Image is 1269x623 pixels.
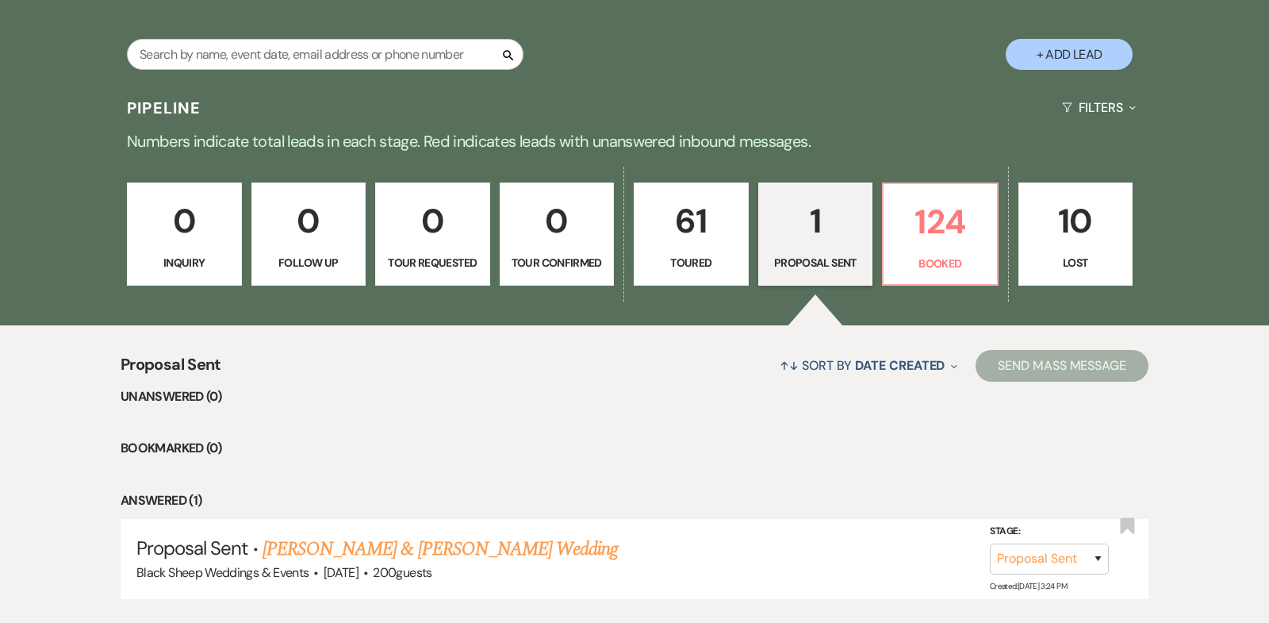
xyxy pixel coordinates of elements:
span: Proposal Sent [136,536,248,560]
span: Date Created [855,357,945,374]
label: Stage: [990,523,1109,540]
button: Filters [1056,87,1142,129]
p: Numbers indicate total leads in each stage. Red indicates leads with unanswered inbound messages. [63,129,1206,154]
p: Follow Up [262,254,356,271]
a: 0Inquiry [127,183,242,286]
input: Search by name, event date, email address or phone number [127,39,523,70]
span: Black Sheep Weddings & Events [136,564,309,581]
a: 0Tour Confirmed [500,183,615,286]
p: 124 [893,195,987,248]
p: 0 [385,194,480,248]
p: Lost [1029,254,1123,271]
span: Proposal Sent [121,352,221,386]
p: Booked [893,255,987,272]
span: 200 guests [373,564,431,581]
p: Inquiry [137,254,232,271]
button: Send Mass Message [976,350,1148,382]
p: Proposal Sent [769,254,863,271]
h3: Pipeline [127,97,201,119]
p: 0 [137,194,232,248]
p: 0 [262,194,356,248]
li: Bookmarked (0) [121,438,1148,459]
p: Tour Confirmed [510,254,604,271]
li: Unanswered (0) [121,386,1148,407]
p: 1 [769,194,863,248]
a: 124Booked [882,183,999,286]
a: 0Tour Requested [375,183,490,286]
p: 10 [1029,194,1123,248]
a: [PERSON_NAME] & [PERSON_NAME] Wedding [263,535,618,563]
span: [DATE] [324,564,358,581]
span: ↑↓ [780,357,799,374]
button: + Add Lead [1006,39,1133,70]
a: 61Toured [634,183,749,286]
li: Answered (1) [121,490,1148,511]
p: Tour Requested [385,254,480,271]
a: 10Lost [1018,183,1133,286]
p: Toured [644,254,738,271]
p: 61 [644,194,738,248]
span: Created: [DATE] 3:24 PM [990,581,1067,591]
a: 1Proposal Sent [758,183,873,286]
button: Sort By Date Created [773,344,964,386]
p: 0 [510,194,604,248]
a: 0Follow Up [251,183,366,286]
